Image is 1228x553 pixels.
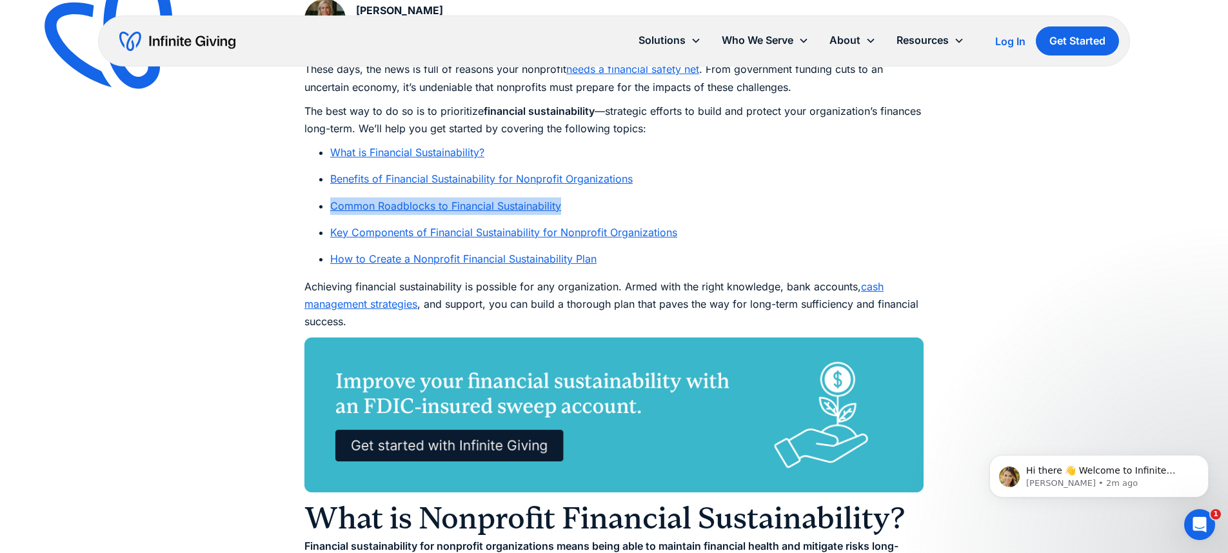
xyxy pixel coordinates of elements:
a: How to Create a Nonprofit Financial Sustainability Plan [330,252,597,265]
div: Who We Serve [711,26,819,54]
span: 1 [1211,509,1221,519]
a: Common Roadblocks to Financial Sustainability [330,199,561,212]
a: home [119,31,235,52]
a: Log In [995,34,1025,49]
p: Achieving financial sustainability is possible for any organization. Armed with the right knowled... [304,278,924,331]
div: Who We Serve [722,32,793,49]
div: About [819,26,886,54]
div: Solutions [639,32,686,49]
a: Get Started [1036,26,1119,55]
a: What is Financial Sustainability? [330,146,484,159]
p: The best way to do so is to prioritize —strategic efforts to build and protect your organization’... [304,103,924,137]
strong: financial sustainability [484,105,595,117]
img: Improve your financial sustainability with an FDIC-insured sweep account. Get started with Infini... [304,337,924,492]
p: These days, the news is full of reasons your nonprofit . From government funding cuts to an uncer... [304,61,924,96]
div: About [829,32,860,49]
div: Log In [995,36,1025,46]
iframe: Intercom notifications message [970,428,1228,518]
div: Solutions [628,26,711,54]
div: Resources [886,26,975,54]
a: Key Components of Financial Sustainability for Nonprofit Organizations [330,226,677,239]
div: Resources [896,32,949,49]
a: needs a financial safety net [566,63,699,75]
div: [PERSON_NAME] [356,2,443,19]
h2: What is Nonprofit Financial Sustainability? [304,499,924,538]
a: Benefits of Financial Sustainability for Nonprofit Organizations [330,172,633,185]
iframe: Intercom live chat [1184,509,1215,540]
